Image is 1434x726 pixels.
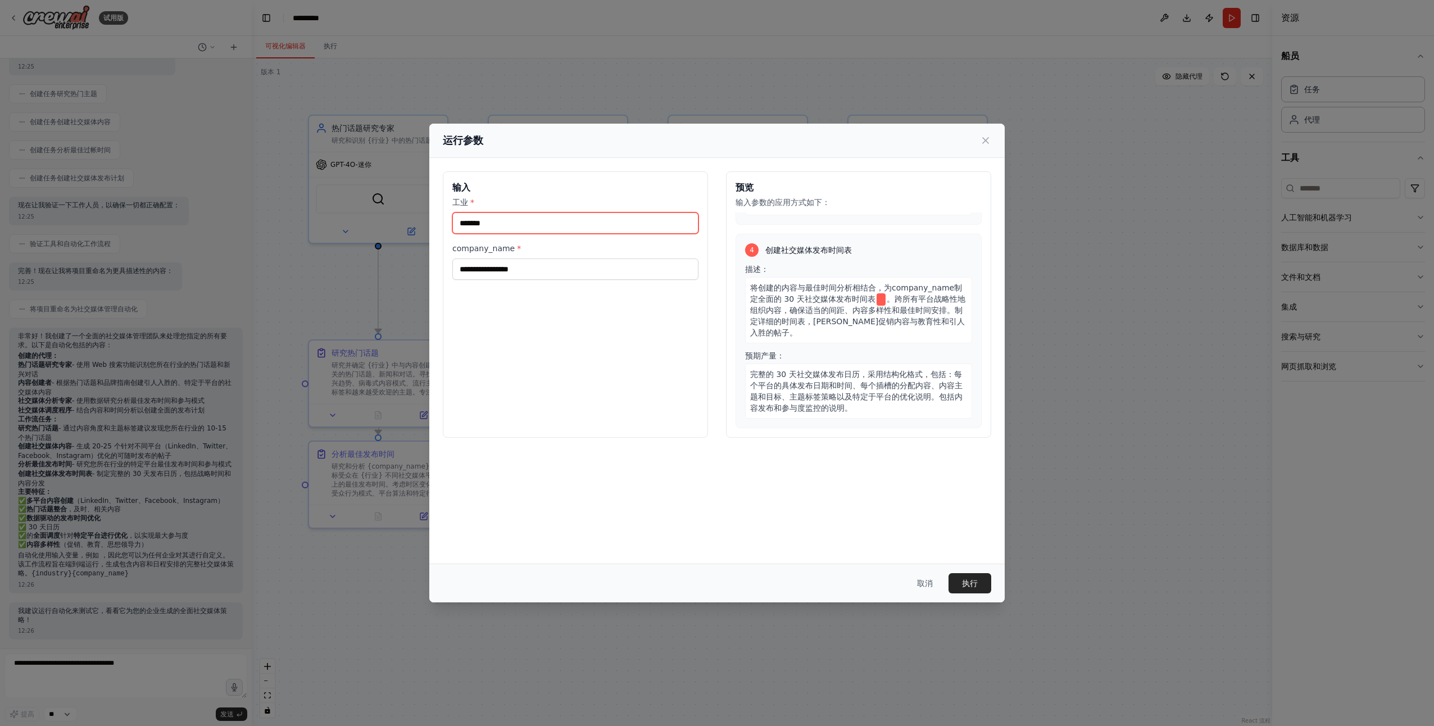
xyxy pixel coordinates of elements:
[452,198,468,207] font: 工业
[765,244,852,256] span: 创建社交媒体发布时间表
[736,181,982,194] h3: 预览
[452,181,698,194] h3: 输入
[443,133,483,148] h2: 运行参数
[877,293,886,306] span: Variable: company_name
[750,294,965,337] span: 。跨所有平台战略性地组织内容，确保适当的间距、内容多样性和最佳时间安排。制定详细的时间表，[PERSON_NAME]促销内容与教育性和引人入胜的帖子。
[745,265,769,274] span: 描述：
[736,197,982,208] p: 输入参数的应用方式如下：
[949,573,991,593] button: 执行
[745,351,784,360] span: 预期产量：
[750,283,962,303] span: 创建的内容与最佳时间分析相结合，为company_name制定全面的 30 天社交媒体发布时间表
[452,244,515,253] font: company_name
[745,243,759,257] div: 4
[908,573,942,593] button: 取消
[745,277,972,343] div: 将
[750,370,963,412] span: 完整的 30 天社交媒体发布日历，采用结构化格式，包括：每个平台的具体发布日期和时间、每个插槽的分配内容、内容主题和目标、主题标签策略以及特定于平台的优化说明。包括内容发布和参与度监控的说明。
